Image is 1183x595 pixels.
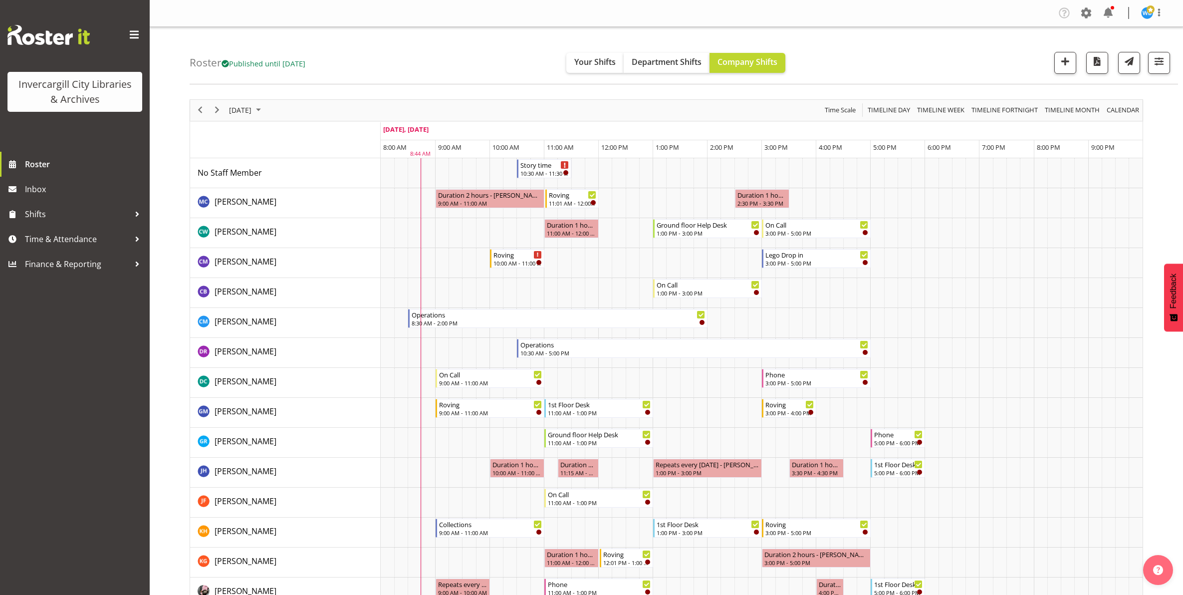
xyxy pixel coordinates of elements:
[765,229,868,237] div: 3:00 PM - 5:00 PM
[549,199,596,207] div: 11:01 AM - 12:00 PM
[492,143,519,152] span: 10:00 AM
[867,104,911,116] span: Timeline Day
[25,257,130,272] span: Finance & Reporting
[7,25,90,45] img: Rosterit website logo
[544,549,599,568] div: Katie Greene"s event - Duration 1 hours - Katie Greene Begin From Wednesday, October 8, 2025 at 1...
[492,459,542,469] div: Duration 1 hours - [PERSON_NAME]
[438,579,487,589] div: Repeats every [DATE] - [PERSON_NAME]
[871,429,925,448] div: Grace Roscoe-Squires"s event - Phone Begin From Wednesday, October 8, 2025 at 5:00:00 PM GMT+13:0...
[653,219,762,238] div: Catherine Wilson"s event - Ground floor Help Desk Begin From Wednesday, October 8, 2025 at 1:00:0...
[190,338,381,368] td: Debra Robinson resource
[215,286,276,297] a: [PERSON_NAME]
[866,104,912,116] button: Timeline Day
[490,459,544,478] div: Jillian Hunter"s event - Duration 1 hours - Jillian Hunter Begin From Wednesday, October 8, 2025 ...
[490,249,544,268] div: Chamique Mamolo"s event - Roving Begin From Wednesday, October 8, 2025 at 10:00:00 AM GMT+13:00 E...
[222,58,305,68] span: Published until [DATE]
[656,143,679,152] span: 1:00 PM
[657,229,759,237] div: 1:00 PM - 3:00 PM
[632,56,702,67] span: Department Shifts
[717,56,777,67] span: Company Shifts
[436,189,544,208] div: Aurora Catu"s event - Duration 2 hours - Aurora Catu Begin From Wednesday, October 8, 2025 at 9:0...
[547,559,596,567] div: 11:00 AM - 12:00 PM
[874,469,923,477] div: 5:00 PM - 6:00 PM
[603,549,651,559] div: Roving
[601,143,628,152] span: 12:00 PM
[25,182,145,197] span: Inbox
[493,259,542,267] div: 10:00 AM - 11:00 AM
[215,375,276,387] a: [PERSON_NAME]
[653,459,762,478] div: Jillian Hunter"s event - Repeats every wednesday - Jillian Hunter Begin From Wednesday, October 8...
[548,409,651,417] div: 11:00 AM - 1:00 PM
[1091,143,1115,152] span: 9:00 PM
[765,399,814,409] div: Roving
[1118,52,1140,74] button: Send a list of all shifts for the selected filtered period to all rostered employees.
[600,549,653,568] div: Katie Greene"s event - Roving Begin From Wednesday, October 8, 2025 at 12:01:00 PM GMT+13:00 Ends...
[548,499,651,507] div: 11:00 AM - 1:00 PM
[215,496,276,507] span: [PERSON_NAME]
[215,555,276,567] a: [PERSON_NAME]
[436,369,544,388] div: Donald Cunningham"s event - On Call Begin From Wednesday, October 8, 2025 at 9:00:00 AM GMT+13:00...
[764,549,868,559] div: Duration 2 hours - [PERSON_NAME]
[874,429,923,439] div: Phone
[765,529,868,537] div: 3:00 PM - 5:00 PM
[190,548,381,578] td: Katie Greene resource
[226,100,267,121] div: October 8, 2025
[215,436,276,447] span: [PERSON_NAME]
[1106,104,1140,116] span: calendar
[436,519,544,538] div: Kaela Harley"s event - Collections Begin From Wednesday, October 8, 2025 at 9:00:00 AM GMT+13:00 ...
[439,519,542,529] div: Collections
[544,399,653,418] div: Gabriel McKay Smith"s event - 1st Floor Desk Begin From Wednesday, October 8, 2025 at 11:00:00 AM...
[228,104,265,116] button: October 2025
[215,226,276,238] a: [PERSON_NAME]
[765,220,868,230] div: On Call
[517,339,871,358] div: Debra Robinson"s event - Operations Begin From Wednesday, October 8, 2025 at 10:30:00 AM GMT+13:0...
[439,379,542,387] div: 9:00 AM - 11:00 AM
[215,376,276,387] span: [PERSON_NAME]
[410,150,431,158] div: 8:44 AM
[211,104,224,116] button: Next
[928,143,951,152] span: 6:00 PM
[762,219,871,238] div: Catherine Wilson"s event - On Call Begin From Wednesday, October 8, 2025 at 3:00:00 PM GMT+13:00 ...
[25,232,130,247] span: Time & Attendance
[190,188,381,218] td: Aurora Catu resource
[383,125,429,134] span: [DATE], [DATE]
[762,549,871,568] div: Katie Greene"s event - Duration 2 hours - Katie Greene Begin From Wednesday, October 8, 2025 at 3...
[548,439,651,447] div: 11:00 AM - 1:00 PM
[656,459,759,469] div: Repeats every [DATE] - [PERSON_NAME]
[547,229,596,237] div: 11:00 AM - 12:00 PM
[657,529,759,537] div: 1:00 PM - 3:00 PM
[517,159,571,178] div: No Staff Member"s event - Story time Begin From Wednesday, October 8, 2025 at 10:30:00 AM GMT+13:...
[215,315,276,327] a: [PERSON_NAME]
[215,405,276,417] a: [PERSON_NAME]
[819,579,841,589] div: Duration 0 hours - [PERSON_NAME]
[1148,52,1170,74] button: Filter Shifts
[874,459,923,469] div: 1st Floor Desk
[25,157,145,172] span: Roster
[408,309,708,328] div: Cindy Mulrooney"s event - Operations Begin From Wednesday, October 8, 2025 at 8:30:00 AM GMT+13:0...
[439,529,542,537] div: 9:00 AM - 11:00 AM
[657,519,759,529] div: 1st Floor Desk
[823,104,858,116] button: Time Scale
[970,104,1040,116] button: Fortnight
[765,369,868,379] div: Phone
[737,190,787,200] div: Duration 1 hours - [PERSON_NAME]
[215,525,276,537] a: [PERSON_NAME]
[520,169,569,177] div: 10:30 AM - 11:30 AM
[982,143,1005,152] span: 7:00 PM
[547,220,596,230] div: Duration 1 hours - [PERSON_NAME]
[762,399,816,418] div: Gabriel McKay Smith"s event - Roving Begin From Wednesday, October 8, 2025 at 3:00:00 PM GMT+13:0...
[1169,274,1178,308] span: Feedback
[764,559,868,567] div: 3:00 PM - 5:00 PM
[544,219,599,238] div: Catherine Wilson"s event - Duration 1 hours - Catherine Wilson Begin From Wednesday, October 8, 2...
[656,469,759,477] div: 1:00 PM - 3:00 PM
[436,399,544,418] div: Gabriel McKay Smith"s event - Roving Begin From Wednesday, October 8, 2025 at 9:00:00 AM GMT+13:0...
[190,458,381,488] td: Jillian Hunter resource
[762,249,871,268] div: Chamique Mamolo"s event - Lego Drop in Begin From Wednesday, October 8, 2025 at 3:00:00 PM GMT+13...
[1086,52,1108,74] button: Download a PDF of the roster for the current day
[1037,143,1060,152] span: 8:00 PM
[190,248,381,278] td: Chamique Mamolo resource
[439,369,542,379] div: On Call
[874,439,923,447] div: 5:00 PM - 6:00 PM
[792,459,841,469] div: Duration 1 hours - [PERSON_NAME]
[548,429,651,439] div: Ground floor Help Desk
